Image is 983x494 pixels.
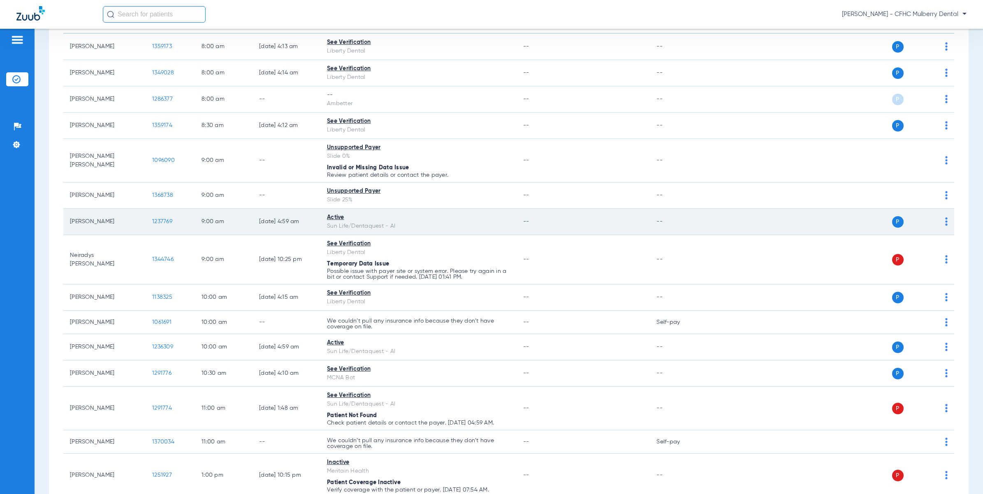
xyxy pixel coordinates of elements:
td: -- [650,360,705,387]
span: 1061691 [152,319,172,325]
td: 10:00 AM [195,284,253,311]
span: P [892,216,904,228]
span: P [892,254,904,265]
td: -- [650,86,705,113]
p: Possible issue with payer site or system error. Please try again in a bit or contact Support if n... [327,268,510,280]
img: group-dot-blue.svg [945,318,948,326]
img: group-dot-blue.svg [945,69,948,77]
div: See Verification [327,38,510,47]
td: [PERSON_NAME] [63,311,146,334]
p: Review patient details or contact the payer. [327,172,510,178]
span: P [892,67,904,79]
td: Neiradys [PERSON_NAME] [63,235,146,284]
div: Liberty Dental [327,248,510,257]
div: Active [327,339,510,347]
img: group-dot-blue.svg [945,293,948,301]
div: Unsupported Payer [327,187,510,196]
td: -- [650,284,705,311]
td: 10:00 AM [195,334,253,360]
td: 11:00 AM [195,387,253,430]
td: 10:30 AM [195,360,253,387]
td: [PERSON_NAME] [63,86,146,113]
span: P [892,403,904,414]
td: [PERSON_NAME] [63,334,146,360]
td: [DATE] 4:14 AM [253,60,320,86]
div: Ambetter [327,99,510,108]
td: -- [650,334,705,360]
img: group-dot-blue.svg [945,191,948,199]
td: [DATE] 4:15 AM [253,284,320,311]
td: [DATE] 4:10 AM [253,360,320,387]
img: group-dot-blue.svg [945,255,948,263]
td: -- [650,34,705,60]
img: hamburger-icon [11,35,24,45]
td: [PERSON_NAME] [63,182,146,209]
td: [DATE] 4:12 AM [253,113,320,139]
p: Verify coverage with the patient or payer. [DATE] 07:54 AM. [327,487,510,493]
span: -- [523,219,529,224]
span: P [892,94,904,105]
p: We couldn’t pull any insurance info because they don’t have coverage on file. [327,438,510,449]
td: [PERSON_NAME] [63,360,146,387]
td: 8:00 AM [195,86,253,113]
td: -- [253,311,320,334]
span: -- [523,319,529,325]
img: group-dot-blue.svg [945,438,948,446]
span: Patient Coverage Inactive [327,480,401,485]
div: See Verification [327,65,510,73]
td: 10:00 AM [195,311,253,334]
span: 1291774 [152,405,172,411]
div: Sun Life/Dentaquest - AI [327,222,510,231]
span: -- [523,44,529,49]
div: Sun Life/Dentaquest - AI [327,400,510,409]
div: Inactive [327,458,510,467]
span: 1344746 [152,256,174,262]
td: -- [253,430,320,454]
span: 1359174 [152,122,172,128]
td: 8:00 AM [195,34,253,60]
td: [PERSON_NAME] [63,430,146,454]
span: [PERSON_NAME] - CFHC Mulberry Dental [842,10,967,18]
iframe: Chat Widget [942,455,983,494]
img: group-dot-blue.svg [945,404,948,412]
span: -- [523,122,529,128]
span: -- [523,370,529,376]
span: Temporary Data Issue [327,261,389,267]
img: group-dot-blue.svg [945,121,948,129]
div: Liberty Dental [327,298,510,306]
td: -- [650,113,705,139]
td: 9:00 AM [195,182,253,209]
span: -- [523,256,529,262]
span: -- [523,405,529,411]
div: Meritain Health [327,467,510,476]
span: -- [523,70,529,76]
td: [DATE] 4:59 AM [253,334,320,360]
div: Liberty Dental [327,47,510,55]
div: See Verification [327,117,510,126]
td: [PERSON_NAME] [63,34,146,60]
span: -- [523,157,529,163]
span: 1286377 [152,96,173,102]
span: -- [523,344,529,350]
td: [PERSON_NAME] [63,113,146,139]
input: Search for patients [103,6,206,23]
td: -- [650,235,705,284]
td: 9:00 AM [195,139,253,182]
span: 1370034 [152,439,174,445]
div: Active [327,213,510,222]
td: [DATE] 4:13 AM [253,34,320,60]
span: -- [523,439,529,445]
img: group-dot-blue.svg [945,95,948,103]
span: P [892,41,904,53]
td: 8:00 AM [195,60,253,86]
span: P [892,470,904,481]
td: [DATE] 4:59 AM [253,209,320,235]
div: See Verification [327,289,510,298]
td: 9:00 AM [195,209,253,235]
img: group-dot-blue.svg [945,156,948,164]
td: 11:00 AM [195,430,253,454]
div: Slide 0% [327,152,510,161]
td: [PERSON_NAME] [63,387,146,430]
span: P [892,368,904,379]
